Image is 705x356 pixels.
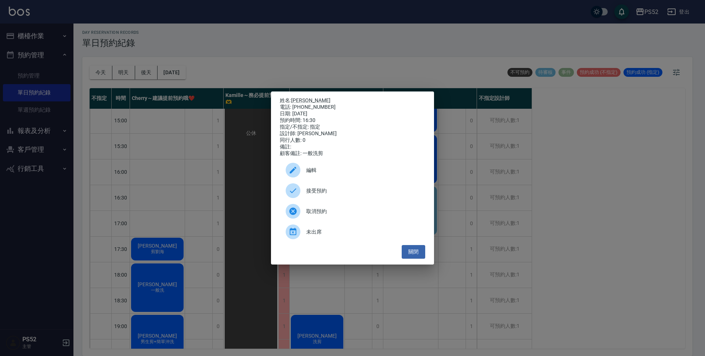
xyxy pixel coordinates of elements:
[280,111,425,117] div: 日期: [DATE]
[306,166,419,174] span: 編輯
[280,180,425,201] div: 接受預約
[306,208,419,215] span: 取消預約
[280,137,425,144] div: 同行人數: 0
[280,222,425,242] div: 未出席
[280,150,425,157] div: 顧客備註: 一般洗剪
[280,160,425,180] div: 編輯
[280,130,425,137] div: 設計師: [PERSON_NAME]
[402,245,425,259] button: 關閉
[280,144,425,150] div: 備註:
[280,97,425,104] p: 姓名:
[280,117,425,124] div: 預約時間: 16:30
[280,104,425,111] div: 電話: [PHONE_NUMBER]
[291,97,330,103] a: [PERSON_NAME]
[280,201,425,222] div: 取消預約
[306,187,419,195] span: 接受預約
[280,124,425,130] div: 指定/不指定: 指定
[306,228,419,236] span: 未出席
